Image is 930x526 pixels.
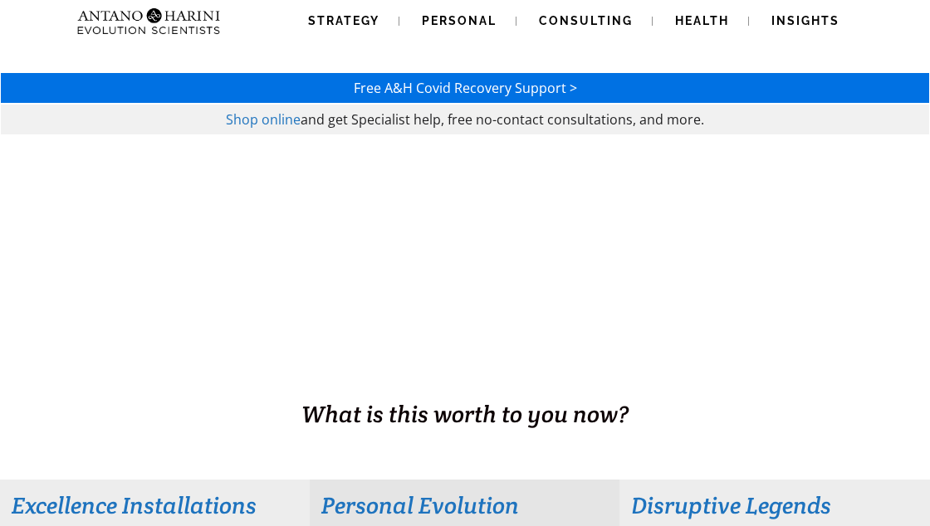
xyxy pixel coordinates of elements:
[422,14,497,27] span: Personal
[301,110,704,129] span: and get Specialist help, free no-contact consultations, and more.
[226,110,301,129] a: Shop online
[354,79,577,97] a: Free A&H Covid Recovery Support >
[308,14,379,27] span: Strategy
[631,490,918,520] h3: Disruptive Legends
[2,363,928,397] h1: BUSINESS. HEALTH. Family. Legacy
[771,14,839,27] span: Insights
[539,14,633,27] span: Consulting
[301,399,629,429] span: What is this worth to you now?
[12,490,298,520] h3: Excellence Installations
[321,490,608,520] h3: Personal Evolution
[675,14,729,27] span: Health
